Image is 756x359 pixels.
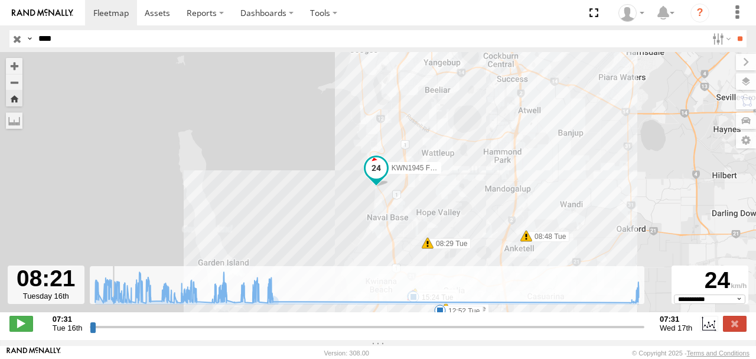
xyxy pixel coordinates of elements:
img: rand-logo.svg [12,9,73,17]
a: Terms and Conditions [687,350,750,357]
button: Zoom out [6,74,22,90]
label: Close [723,316,747,331]
div: Jeff Wegner [614,4,649,22]
label: Search Query [25,30,34,47]
div: 24 [673,267,747,295]
span: Wed 17th Sep 2025 [660,324,692,332]
a: Visit our Website [6,347,61,359]
div: Version: 308.00 [324,350,369,357]
label: Play/Stop [9,316,33,331]
i: ? [690,4,709,22]
span: KWN1945 Flocon [392,163,447,172]
label: 08:29 Tue [428,238,471,249]
span: Tue 16th Sep 2025 [53,324,83,332]
label: 12:52 Tue [440,306,483,316]
label: Search Filter Options [708,30,733,47]
div: © Copyright 2025 - [632,350,750,357]
label: 08:48 Tue [526,231,569,242]
strong: 07:31 [660,315,692,324]
button: Zoom Home [6,90,22,106]
button: Zoom in [6,58,22,74]
strong: 07:31 [53,315,83,324]
label: Measure [6,112,22,129]
label: Map Settings [736,132,756,148]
